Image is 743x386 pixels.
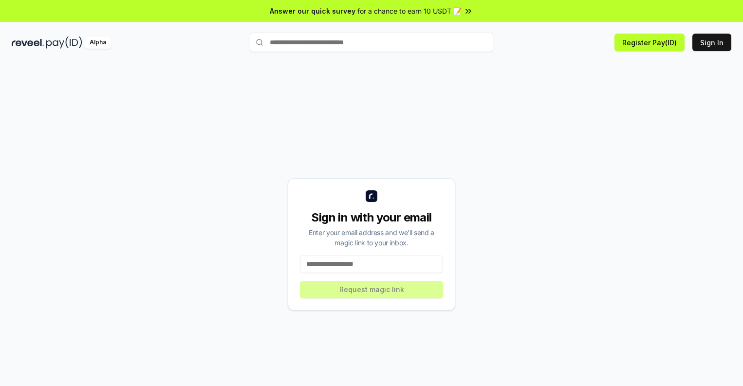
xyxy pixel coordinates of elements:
img: reveel_dark [12,37,44,49]
div: Sign in with your email [300,210,443,225]
button: Sign In [692,34,731,51]
img: logo_small [366,190,377,202]
div: Alpha [84,37,111,49]
img: pay_id [46,37,82,49]
span: Answer our quick survey [270,6,355,16]
div: Enter your email address and we’ll send a magic link to your inbox. [300,227,443,248]
span: for a chance to earn 10 USDT 📝 [357,6,462,16]
button: Register Pay(ID) [614,34,685,51]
